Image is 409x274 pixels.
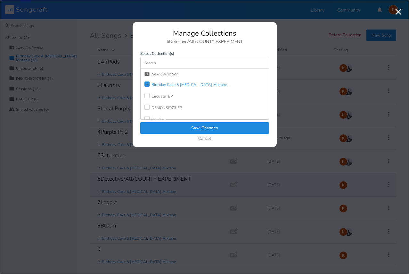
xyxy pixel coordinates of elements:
div: Manage Collections [140,30,269,37]
input: Search [141,57,269,69]
div: Sessions [151,117,167,121]
div: Circustar EP [151,94,173,98]
div: DEMONS//073 EP [151,106,182,110]
button: Cancel [198,136,211,142]
div: 6Detective/Alt/COUNTY EXPERIMENT [140,39,269,44]
div: Birthday Cake & [MEDICAL_DATA] Mixtape [151,83,227,87]
button: Save Changes [140,122,269,134]
div: New Collection [151,72,178,76]
label: Select Collection(s) [140,52,269,56]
